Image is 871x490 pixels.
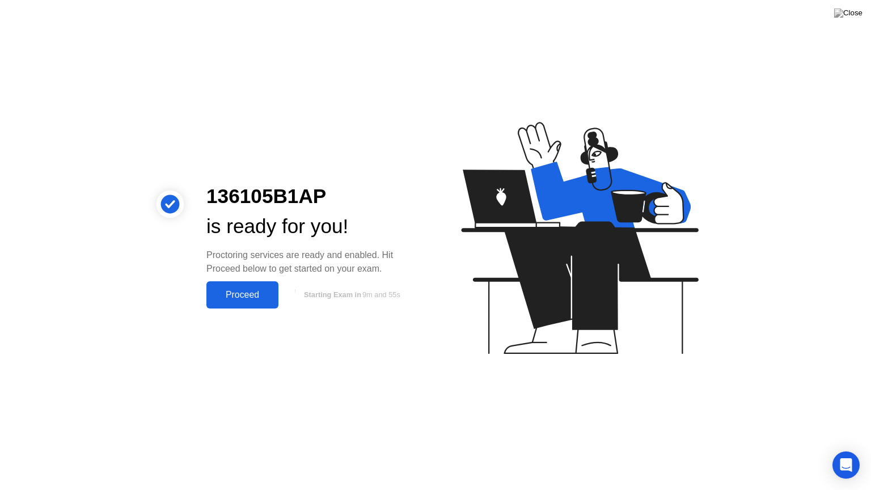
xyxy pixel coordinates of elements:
[206,248,417,276] div: Proctoring services are ready and enabled. Hit Proceed below to get started on your exam.
[206,212,417,242] div: is ready for you!
[284,284,417,306] button: Starting Exam in9m and 55s
[206,181,417,212] div: 136105B1AP
[362,290,400,299] span: 9m and 55s
[832,451,860,479] div: Open Intercom Messenger
[834,9,862,18] img: Close
[210,290,275,300] div: Proceed
[206,281,278,309] button: Proceed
